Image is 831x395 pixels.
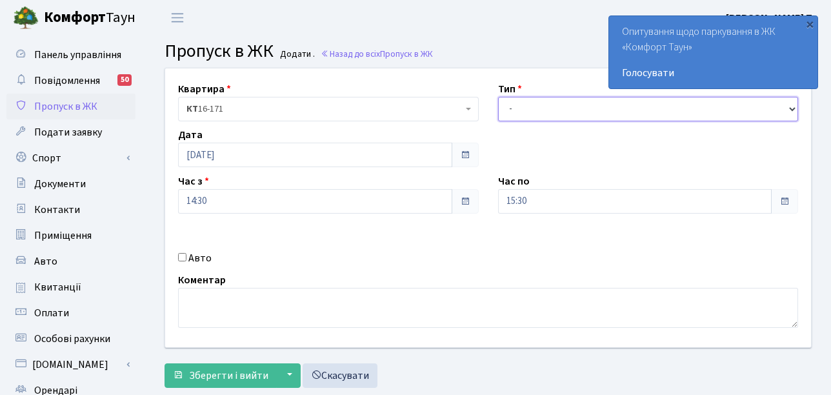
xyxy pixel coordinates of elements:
[34,125,102,139] span: Подати заявку
[6,352,135,378] a: [DOMAIN_NAME]
[165,363,277,388] button: Зберегти і вийти
[6,274,135,300] a: Квитанції
[34,306,69,320] span: Оплати
[165,38,274,64] span: Пропуск в ЖК
[321,48,433,60] a: Назад до всіхПропуск в ЖК
[6,119,135,145] a: Подати заявку
[498,174,530,189] label: Час по
[178,97,479,121] span: <b>КТ</b>&nbsp;&nbsp;&nbsp;&nbsp;16-171
[161,7,194,28] button: Переключити навігацію
[6,68,135,94] a: Повідомлення50
[609,16,817,88] div: Опитування щодо паркування в ЖК «Комфорт Таун»
[13,5,39,31] img: logo.png
[803,17,816,30] div: ×
[6,94,135,119] a: Пропуск в ЖК
[726,11,816,25] b: [PERSON_NAME] П.
[44,7,106,28] b: Комфорт
[6,248,135,274] a: Авто
[34,177,86,191] span: Документи
[726,10,816,26] a: [PERSON_NAME] П.
[34,332,110,346] span: Особові рахунки
[34,203,80,217] span: Контакти
[380,48,433,60] span: Пропуск в ЖК
[178,127,203,143] label: Дата
[6,171,135,197] a: Документи
[303,363,377,388] a: Скасувати
[178,81,231,97] label: Квартира
[188,250,212,266] label: Авто
[6,300,135,326] a: Оплати
[186,103,463,116] span: <b>КТ</b>&nbsp;&nbsp;&nbsp;&nbsp;16-171
[622,65,805,81] a: Голосувати
[117,74,132,86] div: 50
[277,49,315,60] small: Додати .
[34,280,81,294] span: Квитанції
[34,228,92,243] span: Приміщення
[6,223,135,248] a: Приміщення
[178,174,209,189] label: Час з
[34,74,100,88] span: Повідомлення
[34,254,57,268] span: Авто
[186,103,198,116] b: КТ
[178,272,226,288] label: Коментар
[6,326,135,352] a: Особові рахунки
[498,81,522,97] label: Тип
[6,197,135,223] a: Контакти
[34,99,97,114] span: Пропуск в ЖК
[189,369,268,383] span: Зберегти і вийти
[44,7,135,29] span: Таун
[6,145,135,171] a: Спорт
[34,48,121,62] span: Панель управління
[6,42,135,68] a: Панель управління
